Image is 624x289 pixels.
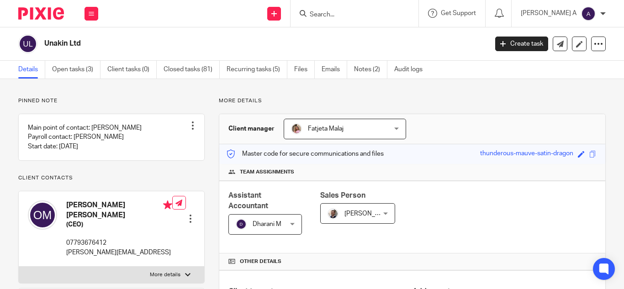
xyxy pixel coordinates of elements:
[164,61,220,79] a: Closed tasks (81)
[66,200,172,220] h4: [PERSON_NAME] [PERSON_NAME]
[309,11,391,19] input: Search
[581,6,596,21] img: svg%3E
[18,7,64,20] img: Pixie
[107,61,157,79] a: Client tasks (0)
[219,97,606,105] p: More details
[226,149,384,158] p: Master code for secure communications and files
[240,168,294,176] span: Team assignments
[18,174,205,182] p: Client contacts
[308,126,344,132] span: Fatjeta Malaj
[52,61,100,79] a: Open tasks (3)
[66,248,172,257] p: [PERSON_NAME][EMAIL_ADDRESS]
[328,208,338,219] img: Matt%20Circle.png
[66,220,172,229] h5: (CEO)
[28,200,57,230] img: svg%3E
[294,61,315,79] a: Files
[322,61,347,79] a: Emails
[228,192,268,210] span: Assistant Accountant
[150,271,180,278] p: More details
[441,10,476,16] span: Get Support
[227,61,287,79] a: Recurring tasks (5)
[253,221,281,227] span: Dharani M
[228,124,275,133] h3: Client manager
[44,39,394,48] h2: Unakin Ltd
[163,200,172,210] i: Primary
[521,9,576,18] p: [PERSON_NAME] A
[240,258,281,265] span: Other details
[394,61,429,79] a: Audit logs
[66,238,172,247] p: 07793676412
[354,61,387,79] a: Notes (2)
[291,123,302,134] img: MicrosoftTeams-image%20(5).png
[18,34,37,53] img: svg%3E
[18,97,205,105] p: Pinned note
[495,37,548,51] a: Create task
[344,210,395,217] span: [PERSON_NAME]
[320,192,365,199] span: Sales Person
[18,61,45,79] a: Details
[236,219,247,230] img: svg%3E
[480,149,573,159] div: thunderous-mauve-satin-dragon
